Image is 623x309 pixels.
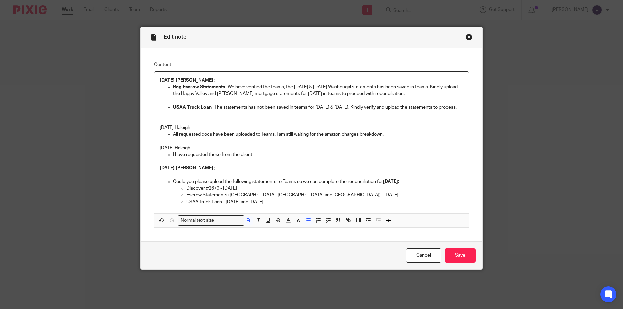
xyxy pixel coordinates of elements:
[160,78,215,83] strong: [DATE] [PERSON_NAME] ;
[178,215,244,226] div: Search for option
[216,217,240,224] input: Search for option
[445,248,476,263] input: Save
[160,124,464,131] p: [DATE] Haleigh
[406,248,441,263] a: Cancel
[173,105,214,110] strong: USAA Truck Loan -
[179,217,216,224] span: Normal text size
[173,84,464,97] p: We have verified the teams, the [DATE] & [DATE] Washougal statements has been saved in teams. Kin...
[173,85,228,89] strong: Reg Escrow Statements -
[186,199,464,205] p: USAA Truck Loan - [DATE] and [DATE]
[383,179,398,184] strong: [DATE]
[173,178,464,185] p: Could you please upload the following statements to Teams so we can complete the reconciliation f...
[186,185,464,192] p: Discover #2679 - [DATE]
[164,34,186,40] span: Edit note
[186,192,464,198] p: Escrow Statements ([GEOGRAPHIC_DATA], [GEOGRAPHIC_DATA] and [GEOGRAPHIC_DATA]) - [DATE]
[173,131,464,138] p: All requested docs have been uploaded to Teams. I am still waiting for the amazon charges breakdown.
[466,34,472,40] div: Close this dialog window
[160,166,215,170] strong: [DATE] [PERSON_NAME] ;
[154,61,469,68] label: Content
[173,104,464,111] p: The statements has not been saved in teams for [DATE] & [DATE]. Kindly verify and upload the stat...
[160,145,464,151] p: [DATE] Haleigh
[173,151,464,158] p: I have requested these from the client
